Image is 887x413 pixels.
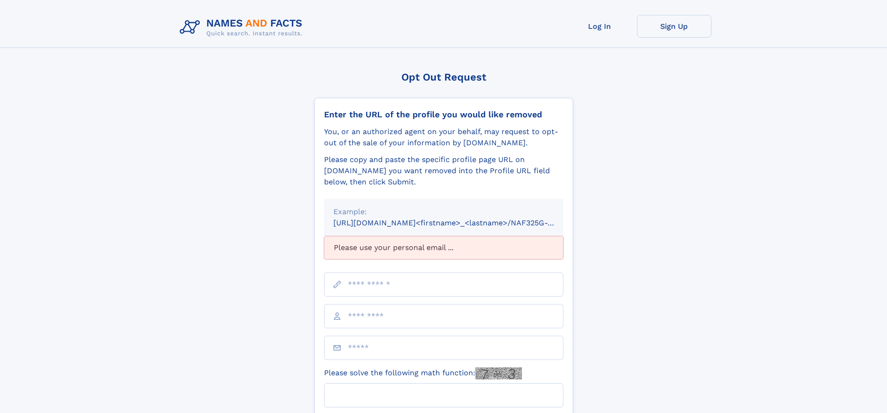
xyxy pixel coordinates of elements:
div: Opt Out Request [314,71,573,83]
label: Please solve the following math function: [324,367,522,379]
div: Please use your personal email ... [324,236,563,259]
div: You, or an authorized agent on your behalf, may request to opt-out of the sale of your informatio... [324,126,563,149]
a: Sign Up [637,15,711,38]
div: Enter the URL of the profile you would like removed [324,109,563,120]
small: [URL][DOMAIN_NAME]<firstname>_<lastname>/NAF325G-xxxxxxxx [333,218,581,227]
a: Log In [562,15,637,38]
div: Please copy and paste the specific profile page URL on [DOMAIN_NAME] you want removed into the Pr... [324,154,563,188]
img: Logo Names and Facts [176,15,310,40]
div: Example: [333,206,554,217]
